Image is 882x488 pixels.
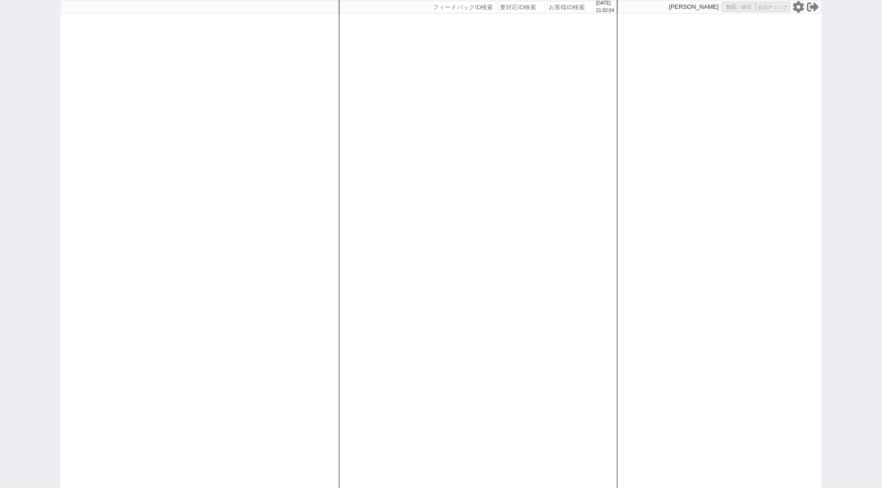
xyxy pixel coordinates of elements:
button: 対応／練習 [721,2,756,12]
span: 会話チェック [758,4,788,11]
p: 21:02:04 [596,7,614,14]
span: 対応 [726,4,736,11]
p: [PERSON_NAME] [669,3,719,11]
button: 会話チェック [756,2,790,12]
span: 練習 [741,4,752,11]
input: お客様ID検索 [547,1,594,13]
input: フィードバックID検索 [431,1,496,13]
input: 要対応ID検索 [499,1,545,13]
